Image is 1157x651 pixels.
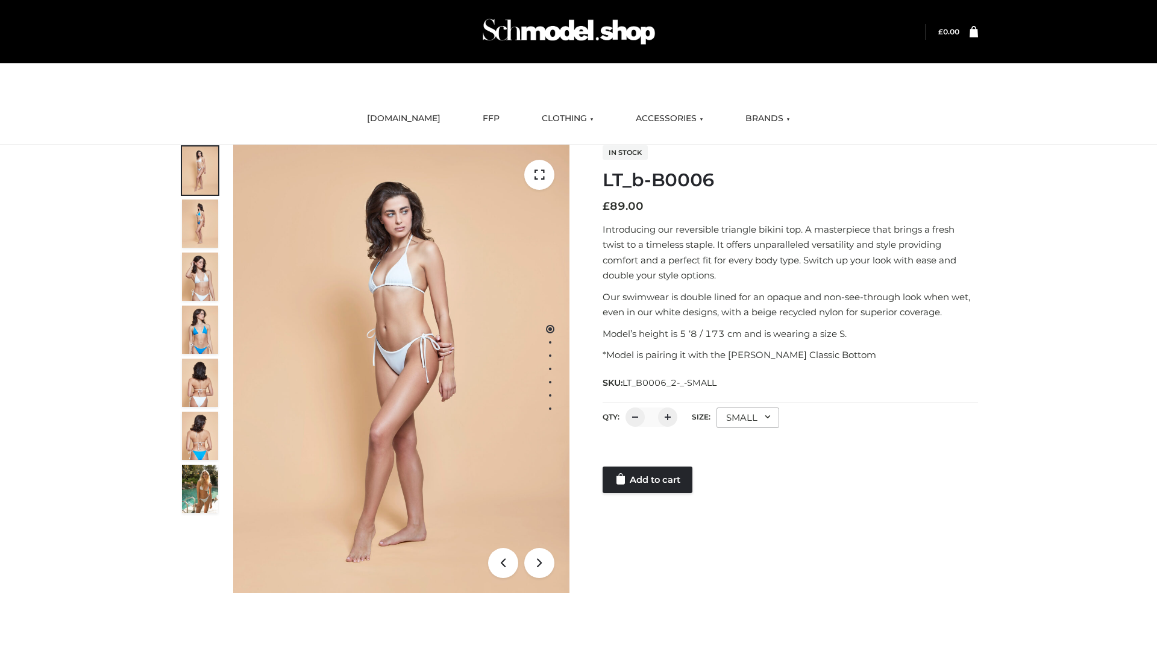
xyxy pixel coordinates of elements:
[603,376,718,390] span: SKU:
[603,200,644,213] bdi: 89.00
[603,200,610,213] span: £
[603,326,978,342] p: Model’s height is 5 ‘8 / 173 cm and is wearing a size S.
[182,200,218,248] img: ArielClassicBikiniTop_CloudNine_AzureSky_OW114ECO_2-scaled.jpg
[233,145,569,593] img: ArielClassicBikiniTop_CloudNine_AzureSky_OW114ECO_1
[603,412,619,421] label: QTY:
[182,412,218,460] img: ArielClassicBikiniTop_CloudNine_AzureSky_OW114ECO_8-scaled.jpg
[182,253,218,301] img: ArielClassicBikiniTop_CloudNine_AzureSky_OW114ECO_3-scaled.jpg
[736,105,799,132] a: BRANDS
[938,27,959,36] a: £0.00
[603,169,978,191] h1: LT_b-B0006
[716,407,779,428] div: SMALL
[938,27,959,36] bdi: 0.00
[603,222,978,283] p: Introducing our reversible triangle bikini top. A masterpiece that brings a fresh twist to a time...
[182,306,218,354] img: ArielClassicBikiniTop_CloudNine_AzureSky_OW114ECO_4-scaled.jpg
[478,8,659,55] img: Schmodel Admin 964
[692,412,710,421] label: Size:
[603,347,978,363] p: *Model is pairing it with the [PERSON_NAME] Classic Bottom
[622,377,716,388] span: LT_B0006_2-_-SMALL
[603,289,978,320] p: Our swimwear is double lined for an opaque and non-see-through look when wet, even in our white d...
[358,105,450,132] a: [DOMAIN_NAME]
[182,359,218,407] img: ArielClassicBikiniTop_CloudNine_AzureSky_OW114ECO_7-scaled.jpg
[603,145,648,160] span: In stock
[182,465,218,513] img: Arieltop_CloudNine_AzureSky2.jpg
[603,467,692,493] a: Add to cart
[182,146,218,195] img: ArielClassicBikiniTop_CloudNine_AzureSky_OW114ECO_1-scaled.jpg
[627,105,712,132] a: ACCESSORIES
[533,105,603,132] a: CLOTHING
[474,105,509,132] a: FFP
[938,27,943,36] span: £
